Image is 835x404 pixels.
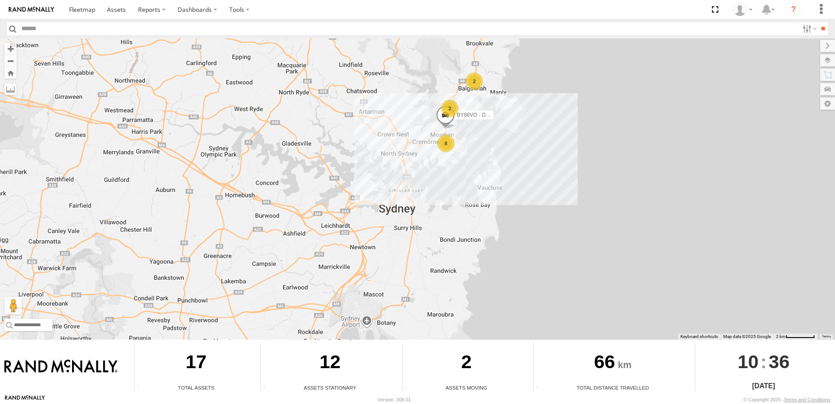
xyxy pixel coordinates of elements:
[403,384,530,391] div: Assets Moving
[4,43,17,55] button: Zoom in
[799,22,818,35] label: Search Filter Options
[466,73,483,90] div: 2
[769,343,790,380] span: 36
[4,55,17,67] button: Zoom out
[378,397,411,402] div: Version: 308.01
[822,334,831,338] a: Terms (opens in new tab)
[743,397,830,402] div: © Copyright 2025 -
[261,384,399,391] div: Assets Stationary
[261,385,274,391] div: Total number of assets current stationary.
[534,343,692,384] div: 66
[820,98,835,110] label: Map Settings
[738,343,759,380] span: 10
[457,111,497,118] span: BY86VO - Dualis
[695,381,832,391] div: [DATE]
[534,384,692,391] div: Total Distance Travelled
[695,343,832,380] div: :
[730,3,756,16] div: Matilda Lumley
[4,359,117,374] img: Rand McNally
[4,67,17,79] button: Zoom Home
[403,385,416,391] div: Total number of assets current in transit.
[135,343,257,384] div: 17
[261,343,399,384] div: 12
[773,334,818,340] button: Map scale: 2 km per 63 pixels
[723,334,771,339] span: Map data ©2025 Google
[9,7,54,13] img: rand-logo.svg
[135,384,257,391] div: Total Assets
[534,385,547,391] div: Total distance travelled by all assets within specified date range and applied filters
[135,385,148,391] div: Total number of Enabled Assets
[680,334,718,340] button: Keyboard shortcuts
[4,297,22,314] button: Drag Pegman onto the map to open Street View
[784,397,830,402] a: Terms and Conditions
[787,3,800,17] i: ?
[5,395,45,404] a: Visit our Website
[403,343,530,384] div: 2
[437,135,455,152] div: 8
[441,100,459,117] div: 2
[4,83,17,95] label: Measure
[776,334,786,339] span: 2 km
